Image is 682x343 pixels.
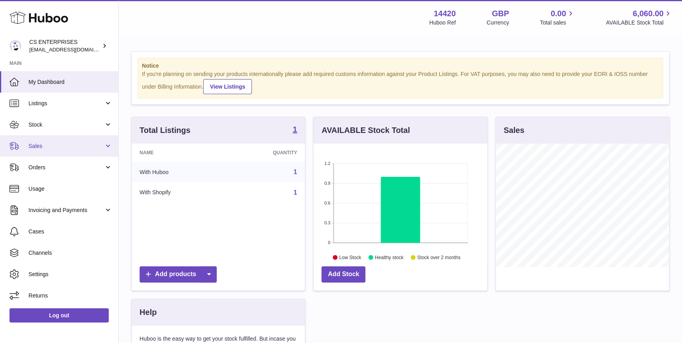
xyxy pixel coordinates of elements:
[293,189,297,196] a: 1
[540,8,575,27] a: 0.00 Total sales
[28,100,104,107] span: Listings
[132,182,225,203] td: With Shopify
[28,78,112,86] span: My Dashboard
[551,8,566,19] span: 0.00
[29,38,100,53] div: CS ENTERPRISES
[606,19,673,27] span: AVAILABLE Stock Total
[132,162,225,182] td: With Huboo
[325,201,331,205] text: 0.6
[375,254,404,260] text: Healthy stock
[321,125,410,136] h3: AVAILABLE Stock Total
[28,142,104,150] span: Sales
[487,19,509,27] div: Currency
[9,40,21,52] img: internalAdmin-14420@internal.huboo.com
[28,271,112,278] span: Settings
[339,254,361,260] text: Low Stock
[28,121,104,129] span: Stock
[325,181,331,186] text: 0.9
[504,125,524,136] h3: Sales
[325,220,331,225] text: 0.3
[28,164,104,171] span: Orders
[325,161,331,166] text: 1.2
[417,254,460,260] text: Stock over 2 months
[142,62,659,70] strong: Notice
[293,169,297,175] a: 1
[633,8,663,19] span: 6,060.00
[328,240,331,245] text: 0
[321,266,365,282] a: Add Stock
[293,125,297,133] strong: 1
[540,19,575,27] span: Total sales
[28,185,112,193] span: Usage
[29,46,116,53] span: [EMAIL_ADDRESS][DOMAIN_NAME]
[9,308,109,322] a: Log out
[429,19,456,27] div: Huboo Ref
[293,125,297,135] a: 1
[28,228,112,235] span: Cases
[203,79,252,94] a: View Listings
[140,125,191,136] h3: Total Listings
[28,207,104,214] span: Invoicing and Payments
[140,266,217,282] a: Add products
[132,144,225,162] th: Name
[140,307,157,318] h3: Help
[434,8,456,19] strong: 14420
[28,292,112,299] span: Returns
[225,144,305,162] th: Quantity
[28,249,112,257] span: Channels
[492,8,509,19] strong: GBP
[142,70,659,94] div: If you're planning on sending your products internationally please add required customs informati...
[606,8,673,27] a: 6,060.00 AVAILABLE Stock Total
